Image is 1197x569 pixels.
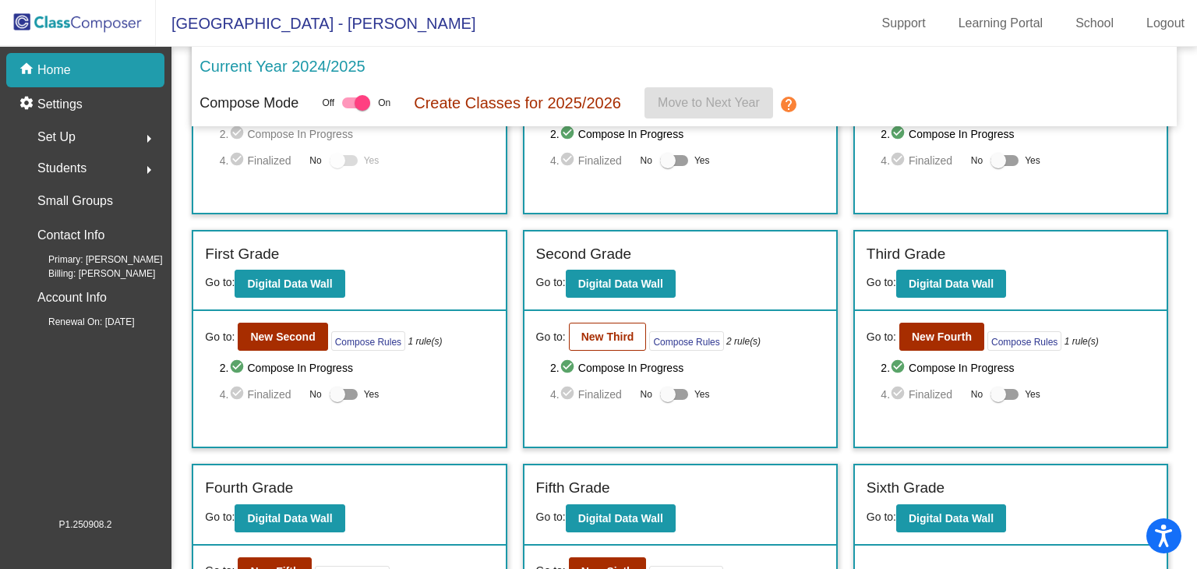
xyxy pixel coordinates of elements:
span: Go to: [867,329,896,345]
label: Fifth Grade [536,477,610,500]
mat-icon: check_circle [890,125,909,143]
mat-icon: check_circle [229,385,248,404]
button: Compose Rules [649,331,723,351]
span: No [971,387,983,401]
span: Go to: [536,276,566,288]
mat-icon: check_circle [560,125,578,143]
button: Digital Data Wall [566,270,676,298]
b: New Second [250,330,315,343]
span: 2. Compose In Progress [220,359,494,377]
a: Learning Portal [946,11,1056,36]
span: Set Up [37,126,76,148]
b: Digital Data Wall [247,277,332,290]
span: 4. Finalized [550,385,633,404]
span: 2. Compose In Progress [881,125,1155,143]
span: 4. Finalized [881,151,963,170]
span: 2. Compose In Progress [881,359,1155,377]
mat-icon: check_circle [890,385,909,404]
b: Digital Data Wall [909,512,994,525]
span: Yes [694,151,710,170]
span: Go to: [867,276,896,288]
span: 4. Finalized [220,385,302,404]
mat-icon: check_circle [890,359,909,377]
span: 4. Finalized [881,385,963,404]
mat-icon: check_circle [229,125,248,143]
span: [GEOGRAPHIC_DATA] - [PERSON_NAME] [156,11,475,36]
a: Support [870,11,938,36]
a: School [1063,11,1126,36]
label: Fourth Grade [205,477,293,500]
mat-icon: settings [19,95,37,114]
button: Digital Data Wall [235,504,344,532]
span: No [309,387,321,401]
b: Digital Data Wall [578,512,663,525]
mat-icon: help [779,95,798,114]
span: Renewal On: [DATE] [23,315,134,329]
mat-icon: check_circle [890,151,909,170]
label: Second Grade [536,243,632,266]
a: Logout [1134,11,1197,36]
p: Small Groups [37,190,113,212]
mat-icon: check_circle [560,151,578,170]
p: Current Year 2024/2025 [199,55,365,78]
button: Digital Data Wall [235,270,344,298]
b: New Third [581,330,634,343]
span: 4. Finalized [220,151,302,170]
b: Digital Data Wall [909,277,994,290]
span: 2. Compose In Progress [550,125,824,143]
p: Contact Info [37,224,104,246]
button: Compose Rules [987,331,1061,351]
label: Third Grade [867,243,945,266]
button: Move to Next Year [644,87,773,118]
mat-icon: arrow_right [139,161,158,179]
span: 4. Finalized [550,151,633,170]
span: Yes [1025,385,1040,404]
b: New Fourth [912,330,972,343]
p: Settings [37,95,83,114]
b: Digital Data Wall [578,277,663,290]
span: Yes [364,385,380,404]
b: Digital Data Wall [247,512,332,525]
p: Home [37,61,71,80]
mat-icon: arrow_right [139,129,158,148]
i: 1 rule(s) [408,334,442,348]
button: Digital Data Wall [896,270,1006,298]
p: Create Classes for 2025/2026 [414,91,621,115]
span: Billing: [PERSON_NAME] [23,267,155,281]
span: Primary: [PERSON_NAME] [23,253,163,267]
span: Go to: [536,511,566,523]
span: Yes [694,385,710,404]
mat-icon: home [19,61,37,80]
label: Sixth Grade [867,477,945,500]
button: New Third [569,323,647,351]
span: Off [322,96,334,110]
span: Move to Next Year [658,96,760,109]
span: Go to: [536,329,566,345]
i: 2 rule(s) [726,334,761,348]
button: Digital Data Wall [896,504,1006,532]
span: Yes [1025,151,1040,170]
button: Digital Data Wall [566,504,676,532]
span: No [641,154,652,168]
label: First Grade [205,243,279,266]
p: Compose Mode [199,93,298,114]
button: New Second [238,323,327,351]
span: On [378,96,390,110]
span: Go to: [205,276,235,288]
span: No [309,154,321,168]
span: No [971,154,983,168]
span: Go to: [867,511,896,523]
p: Account Info [37,287,107,309]
span: Yes [364,151,380,170]
i: 1 rule(s) [1065,334,1099,348]
span: Go to: [205,511,235,523]
span: No [641,387,652,401]
mat-icon: check_circle [229,359,248,377]
span: 2. Compose In Progress [550,359,824,377]
span: Students [37,157,87,179]
button: Compose Rules [331,331,405,351]
span: Go to: [205,329,235,345]
mat-icon: check_circle [229,151,248,170]
button: New Fourth [899,323,984,351]
mat-icon: check_circle [560,385,578,404]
